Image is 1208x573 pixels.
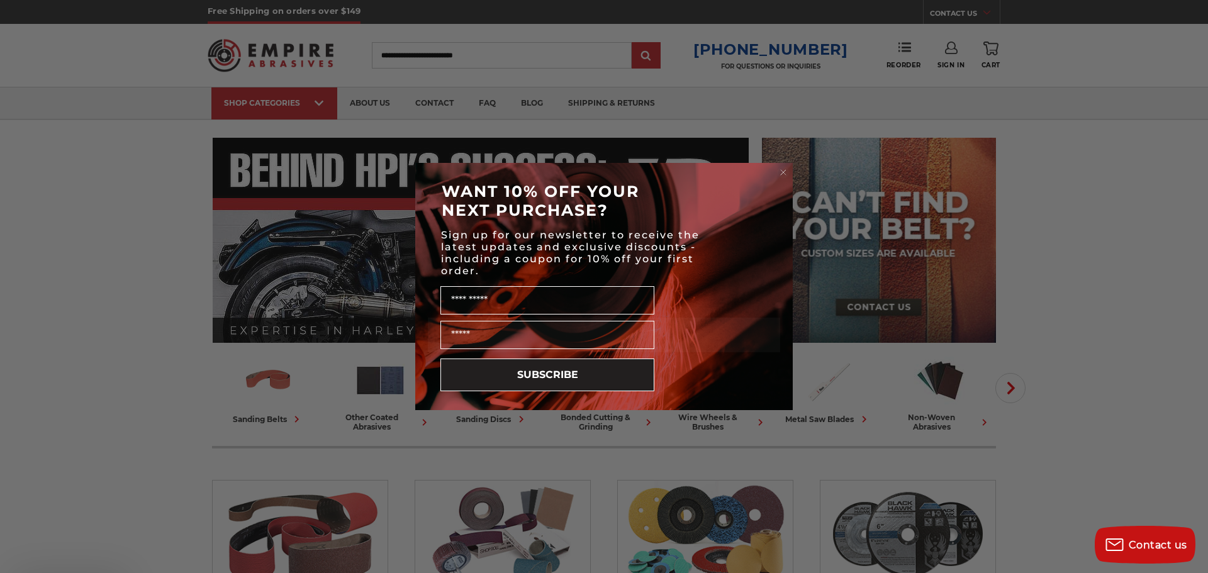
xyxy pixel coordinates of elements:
[777,166,790,179] button: Close dialog
[440,359,654,391] button: SUBSCRIBE
[441,229,700,277] span: Sign up for our newsletter to receive the latest updates and exclusive discounts - including a co...
[440,321,654,349] input: Email
[1095,526,1195,564] button: Contact us
[1129,539,1187,551] span: Contact us
[442,182,639,220] span: WANT 10% OFF YOUR NEXT PURCHASE?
